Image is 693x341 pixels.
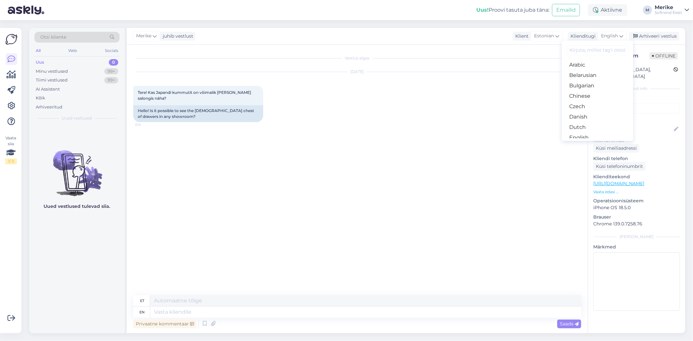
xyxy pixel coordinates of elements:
[36,95,45,101] div: Kõik
[476,7,489,13] b: Uus!
[588,4,627,16] div: Aktiivne
[476,6,549,14] div: Proovi tasuta juba täna:
[643,6,652,15] div: M
[593,162,646,171] div: Küsi telefoninumbrit
[593,214,680,221] p: Brauser
[593,221,680,227] p: Chrome 139.0.7258.76
[140,307,145,318] div: en
[593,234,680,240] div: [PERSON_NAME]
[138,90,252,101] span: Tere! Kas Japandi kummutit on võimalik [PERSON_NAME] salongis näha?
[135,122,160,127] span: 11:11
[136,32,151,40] span: Merike
[36,59,44,66] div: Uus
[562,101,633,112] a: Czech
[562,122,633,133] a: Dutch
[36,68,68,75] div: Minu vestlused
[140,295,144,306] div: et
[593,104,680,113] input: Lisa tag
[595,66,674,80] div: [GEOGRAPHIC_DATA], [GEOGRAPHIC_DATA]
[133,55,581,61] div: Vestlus algas
[567,45,628,55] input: Kirjuta, millist tag'i otsid
[593,244,680,250] p: Märkmed
[629,32,679,41] div: Arhiveeri vestlus
[649,52,678,59] span: Offline
[5,158,17,164] div: 1 / 3
[5,135,17,164] div: Vaata siia
[562,70,633,81] a: Belarusian
[534,32,554,40] span: Estonian
[594,126,673,133] input: Lisa nimi
[62,115,92,121] span: Uued vestlused
[513,33,529,40] div: Klient
[34,46,42,55] div: All
[44,203,110,210] p: Uued vestlused tulevad siia.
[593,189,680,195] p: Vaata edasi ...
[655,5,689,15] a: MerikeSoftrend Eesti
[36,77,68,83] div: Tiimi vestlused
[593,197,680,204] p: Operatsioonisüsteem
[593,144,639,153] div: Küsi meiliaadressi
[593,204,680,211] p: iPhone OS 18.5.0
[593,137,680,144] p: Kliendi email
[160,33,193,40] div: juhib vestlust
[67,46,79,55] div: Web
[5,33,18,45] img: Askly Logo
[104,68,118,75] div: 99+
[593,155,680,162] p: Kliendi telefon
[593,173,680,180] p: Klienditeekond
[593,95,680,102] p: Kliendi tag'id
[562,60,633,70] a: Arabic
[36,104,62,110] div: Arhiveeritud
[104,77,118,83] div: 99+
[133,320,197,328] div: Privaatne kommentaar
[36,86,60,93] div: AI Assistent
[133,69,581,75] div: [DATE]
[560,321,579,327] span: Saada
[562,133,633,143] a: English
[655,5,682,10] div: Merike
[568,33,596,40] div: Klienditugi
[601,32,618,40] span: English
[552,4,580,16] button: Emailid
[29,139,125,197] img: No chats
[593,181,644,186] a: [URL][DOMAIN_NAME]
[562,81,633,91] a: Bulgarian
[562,91,633,101] a: Chinese
[593,116,680,123] p: Kliendi nimi
[109,59,118,66] div: 0
[104,46,120,55] div: Socials
[655,10,682,15] div: Softrend Eesti
[593,86,680,92] div: Kliendi info
[562,112,633,122] a: Danish
[133,105,263,122] div: Hello! Is it possible to see the [DEMOGRAPHIC_DATA] chest of drawers in any showroom?
[40,34,66,41] span: Otsi kliente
